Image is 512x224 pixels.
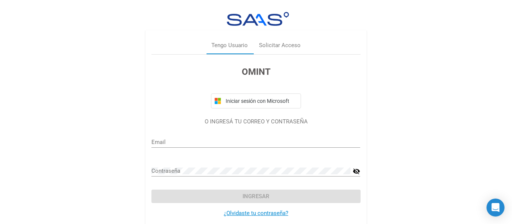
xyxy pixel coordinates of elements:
[353,167,360,176] mat-icon: visibility_off
[224,210,288,217] a: ¿Olvidaste tu contraseña?
[211,41,248,50] div: Tengo Usuario
[243,193,269,200] span: Ingresar
[151,117,360,126] p: O INGRESÁ TU CORREO Y CONTRASEÑA
[224,98,298,104] span: Iniciar sesión con Microsoft
[151,190,360,203] button: Ingresar
[151,65,360,79] h3: OMINT
[259,41,301,50] div: Solicitar Acceso
[211,93,301,108] button: Iniciar sesión con Microsoft
[487,199,505,217] div: Open Intercom Messenger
